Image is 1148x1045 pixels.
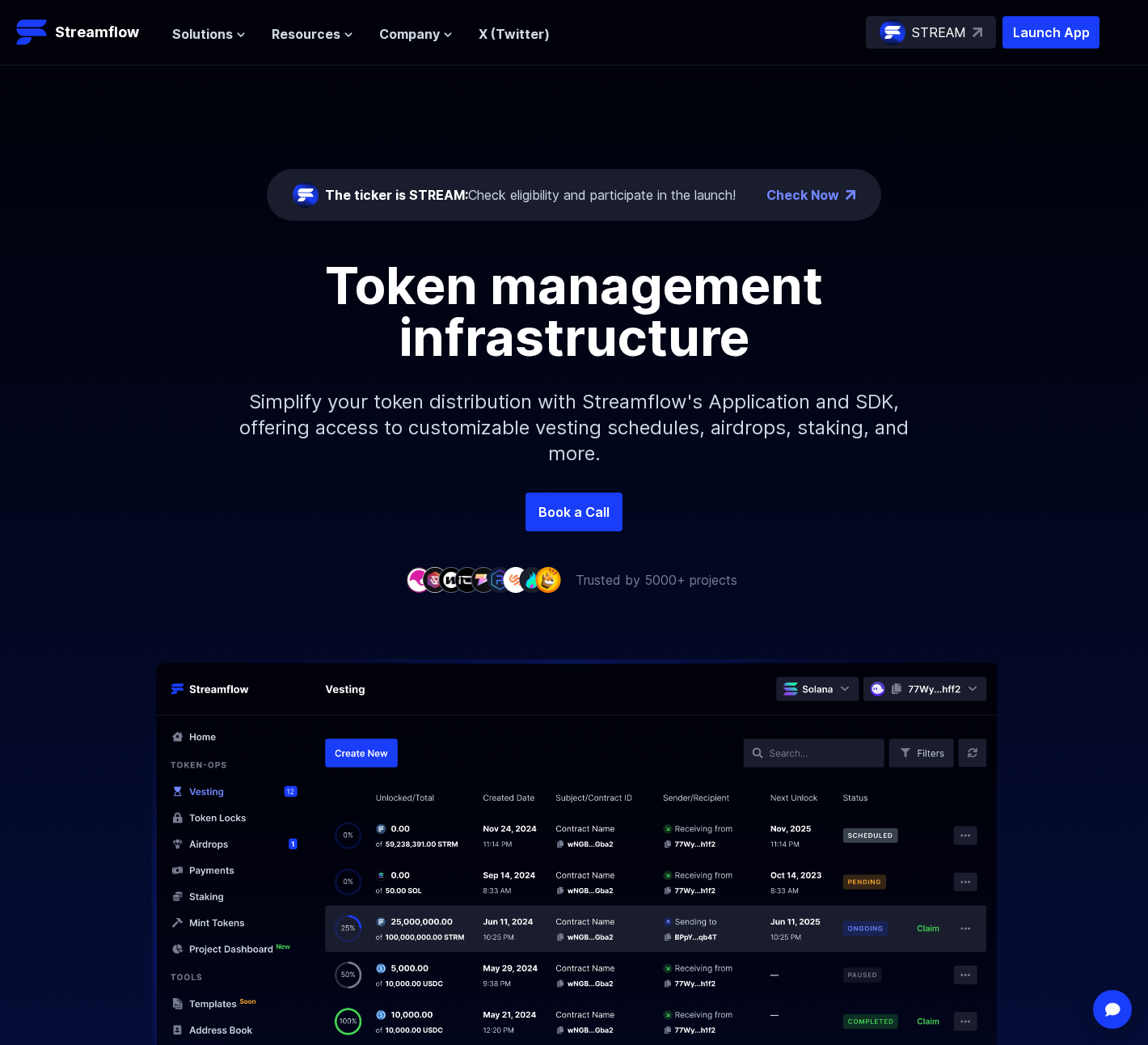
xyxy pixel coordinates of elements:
a: X (Twitter) [479,26,550,42]
button: Company [379,24,453,44]
img: streamflow-logo-circle.png [880,19,905,45]
span: The ticker is STREAM: [325,187,468,203]
p: Simplify your token distribution with Streamflow's Application and SDK, offering access to custom... [226,363,922,493]
span: Solutions [172,24,233,44]
img: top-right-arrow.svg [973,27,982,37]
p: Trusted by 5000+ projects [576,570,737,590]
a: STREAM [866,16,996,49]
p: STREAM [912,23,966,42]
a: Check Now [766,185,839,205]
img: company-8 [519,567,545,592]
img: company-7 [503,567,529,592]
button: Solutions [172,24,246,44]
img: Streamflow Logo [16,16,49,49]
img: company-3 [438,567,464,592]
img: streamflow-logo-circle.png [293,182,319,208]
img: company-5 [471,567,496,592]
img: top-right-arrow.png [846,190,855,200]
img: company-2 [422,567,448,592]
a: Book a Call [525,493,623,531]
img: company-1 [406,567,432,592]
span: Company [379,24,440,44]
img: company-4 [454,567,480,592]
p: Streamflow [55,21,139,44]
a: Streamflow [16,16,156,49]
button: Launch App [1002,16,1099,49]
button: Resources [272,24,353,44]
div: Open Intercom Messenger [1093,990,1132,1029]
img: company-6 [487,567,513,592]
div: Check eligibility and participate in the launch! [325,185,736,205]
h1: Token management infrastructure [210,260,938,363]
span: Resources [272,24,340,44]
img: company-9 [535,567,561,592]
